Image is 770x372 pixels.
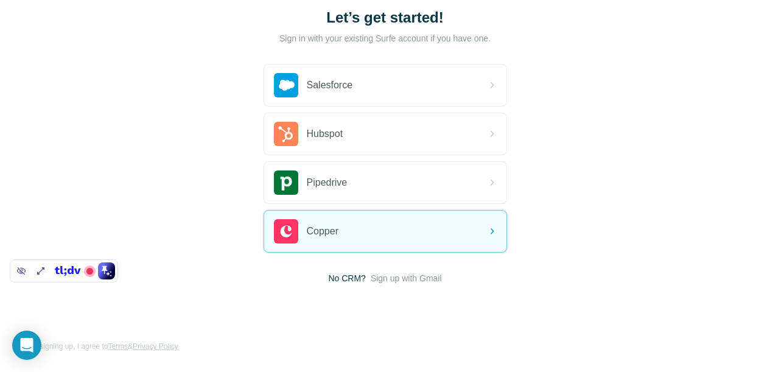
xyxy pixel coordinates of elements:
img: salesforce's logo [274,73,298,97]
button: Sign up with Gmail [371,272,442,284]
p: Sign in with your existing Surfe account if you have one. [279,32,491,44]
h1: Let’s get started! [264,8,507,27]
img: hubspot's logo [274,122,298,146]
div: Open Intercom Messenger [12,331,41,360]
span: Copper [307,224,338,239]
span: Salesforce [307,78,353,93]
img: copper's logo [274,219,298,244]
span: Hubspot [307,127,343,141]
a: Privacy Policy [133,342,178,351]
span: No CRM? [328,272,365,284]
span: By signing up, I agree to & [29,341,178,352]
a: Terms [108,342,128,351]
img: pipedrive's logo [274,170,298,195]
span: Pipedrive [307,175,348,190]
